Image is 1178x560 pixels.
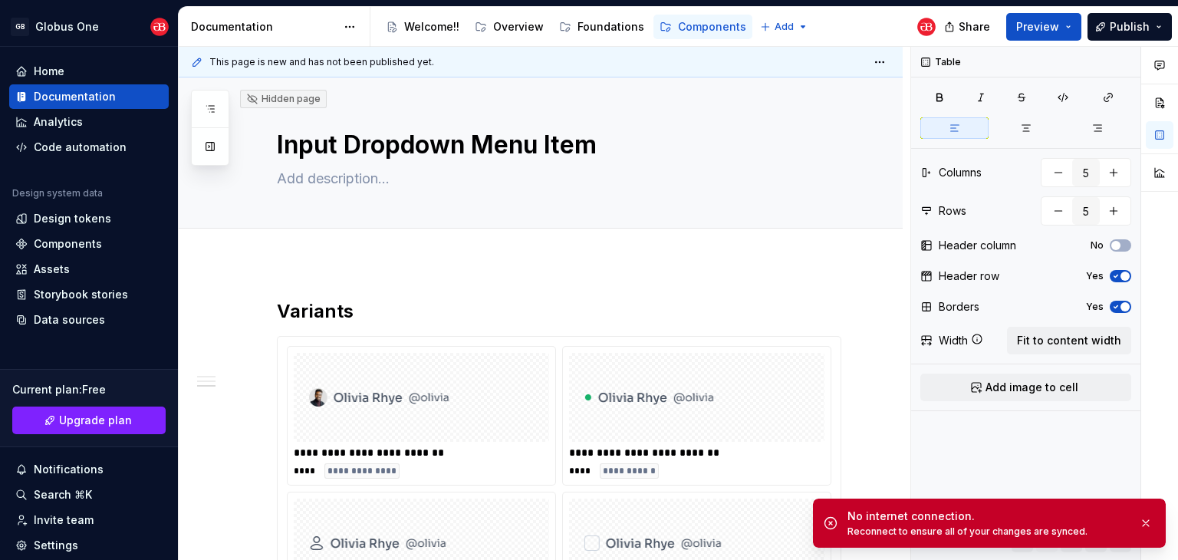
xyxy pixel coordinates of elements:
div: Settings [34,538,78,553]
img: Globus Bank UX Team [917,18,936,36]
label: Yes [1086,301,1104,313]
div: Welcome!! [404,19,459,35]
div: Documentation [34,89,116,104]
a: Components [653,15,752,39]
a: Assets [9,257,169,282]
span: Add image to cell [986,380,1078,395]
a: Invite team [9,508,169,532]
div: Foundations [577,19,644,35]
div: Header column [939,238,1016,253]
span: Fit to content width [1017,333,1121,348]
div: Data sources [34,312,105,328]
div: Columns [939,165,982,180]
a: Home [9,59,169,84]
div: Assets [34,262,70,277]
span: Add [775,21,794,33]
span: Upgrade plan [59,413,132,428]
div: Storybook stories [34,287,128,302]
div: GB [11,18,29,36]
div: Notifications [34,462,104,477]
button: Add image to cell [920,374,1131,401]
div: Rows [939,203,966,219]
a: Code automation [9,135,169,160]
a: Foundations [553,15,650,39]
span: Publish [1110,19,1150,35]
div: Invite team [34,512,94,528]
div: Documentation [191,19,336,35]
button: GBGlobus OneGlobus Bank UX Team [3,10,175,43]
button: Fit to content width [1007,327,1131,354]
div: Code automation [34,140,127,155]
h2: Variants [277,299,841,324]
a: Welcome!! [380,15,466,39]
button: Notifications [9,457,169,482]
div: Current plan : Free [12,382,166,397]
button: Upgrade plan [12,407,166,434]
label: No [1091,239,1104,252]
div: Design system data [12,187,103,199]
span: Preview [1016,19,1059,35]
a: Design tokens [9,206,169,231]
button: Preview [1006,13,1081,41]
div: Search ⌘K [34,487,92,502]
div: Overview [493,19,544,35]
img: Globus Bank UX Team [150,18,169,36]
div: Home [34,64,64,79]
button: Search ⌘K [9,483,169,507]
button: Add [755,16,813,38]
button: Share [936,13,1000,41]
a: Settings [9,533,169,558]
a: Overview [469,15,550,39]
a: Storybook stories [9,282,169,307]
div: Design tokens [34,211,111,226]
span: Share [959,19,990,35]
a: Components [9,232,169,256]
textarea: Input Dropdown Menu Item [274,127,838,163]
span: This page is new and has not been published yet. [209,56,434,68]
div: Header row [939,268,999,284]
div: Page tree [380,12,752,42]
div: Borders [939,299,979,315]
button: Publish [1088,13,1172,41]
div: Globus One [35,19,99,35]
a: Data sources [9,308,169,332]
label: Yes [1086,270,1104,282]
div: No internet connection. [847,509,1127,524]
div: Reconnect to ensure all of your changes are synced. [847,525,1127,538]
div: Analytics [34,114,83,130]
div: Width [939,333,968,348]
a: Documentation [9,84,169,109]
a: Analytics [9,110,169,134]
div: Hidden page [246,93,321,105]
div: Components [34,236,102,252]
div: Components [678,19,746,35]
